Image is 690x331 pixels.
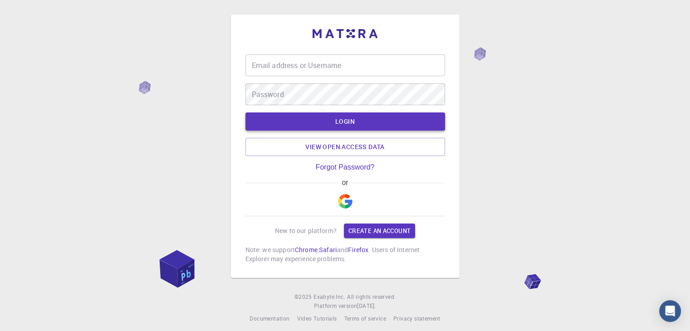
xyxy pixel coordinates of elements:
span: Privacy statement [393,315,440,322]
span: Platform version [314,302,357,311]
a: [DATE]. [357,302,376,311]
a: Safari [319,245,337,254]
span: or [338,179,352,187]
a: Documentation [250,314,289,323]
a: Firefox [348,245,368,254]
img: Google [338,194,352,209]
span: Exabyte Inc. [313,293,345,300]
a: Create an account [344,224,415,238]
a: Terms of service [344,314,386,323]
p: Note: we support , and . Users of Internet Explorer may experience problems. [245,245,445,263]
span: © 2025 [294,292,313,302]
span: Video Tutorials [297,315,337,322]
a: View open access data [245,138,445,156]
a: Chrome [295,245,318,254]
a: Exabyte Inc. [313,292,345,302]
span: Terms of service [344,315,386,322]
button: LOGIN [245,112,445,131]
a: Privacy statement [393,314,440,323]
a: Forgot Password? [316,163,375,171]
span: All rights reserved. [347,292,396,302]
span: [DATE] . [357,302,376,309]
p: New to our platform? [275,226,337,235]
span: Documentation [250,315,289,322]
div: Open Intercom Messenger [659,300,681,322]
a: Video Tutorials [297,314,337,323]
